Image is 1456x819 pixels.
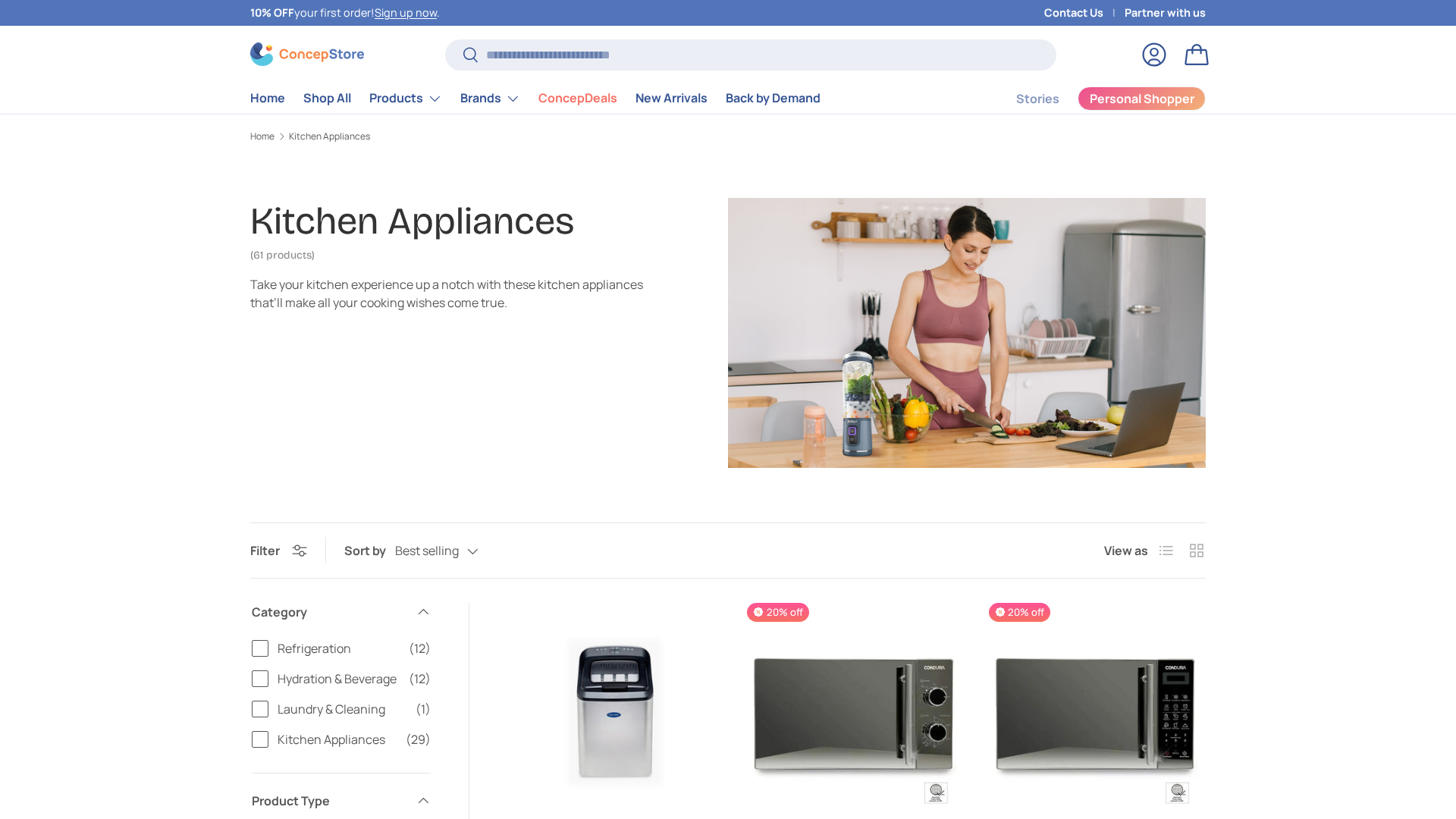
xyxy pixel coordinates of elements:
[250,542,280,559] span: Filter
[369,83,442,114] a: Products
[451,83,529,114] summary: Brands
[252,585,431,639] summary: Category
[250,42,364,66] img: ConcepStore
[250,542,307,559] button: Filter
[250,83,821,114] nav: Primary
[278,700,406,718] span: Laundry & Cleaning
[303,83,351,113] a: Shop All
[395,544,459,558] span: Best selling
[1016,84,1059,114] a: Stories
[395,538,509,564] button: Best selling
[406,730,431,748] span: (29)
[1125,5,1206,21] a: Partner with us
[980,83,1206,114] nav: Secondary
[360,83,451,114] summary: Products
[728,198,1206,468] img: Kitchen Appliances
[416,700,431,718] span: (1)
[250,5,440,21] p: your first order! .
[250,249,315,262] span: (61 products)
[252,792,406,810] span: Product Type
[726,83,821,113] a: Back by Demand
[1078,86,1206,111] a: Personal Shopper
[278,730,397,748] span: Kitchen Appliances
[252,603,406,621] span: Category
[250,130,1206,143] nav: Breadcrumbs
[344,541,395,560] label: Sort by
[635,83,708,113] a: New Arrivals
[1104,541,1148,560] span: View as
[278,639,400,657] span: Refrigeration
[250,199,574,243] h1: Kitchen Appliances
[1090,93,1194,105] span: Personal Shopper
[409,670,431,688] span: (12)
[409,639,431,657] span: (12)
[460,83,520,114] a: Brands
[538,83,617,113] a: ConcepDeals
[250,5,294,20] strong: 10% OFF
[747,603,808,622] span: 20% off
[250,83,285,113] a: Home
[375,5,437,20] a: Sign up now
[250,275,643,312] div: Take your kitchen experience up a notch with these kitchen appliances that’ll make all your cooki...
[289,132,370,141] a: Kitchen Appliances
[278,670,400,688] span: Hydration & Beverage
[250,132,275,141] a: Home
[1044,5,1125,21] a: Contact Us
[989,603,1050,622] span: 20% off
